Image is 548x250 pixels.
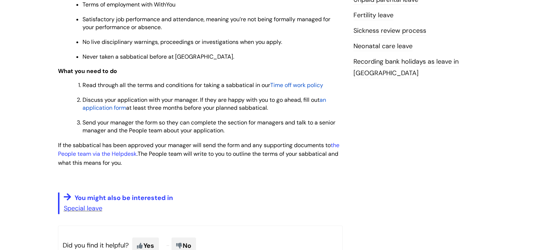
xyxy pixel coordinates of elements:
[83,1,175,8] span: Terms of employment with WithYou
[126,104,268,112] span: at least three months before your planned sabbatical.
[83,38,282,46] span: No live disciplinary warnings, proceedings or investigations when you apply.
[353,26,426,36] a: Sickness review process
[83,81,270,89] span: Read through all the terms and conditions for taking a sabbatical in our
[83,96,320,104] span: Discuss your application with your manager. If they are happy with you to go ahead, fill out
[58,67,117,75] span: What you need to do
[83,96,326,112] a: an application form
[83,53,234,60] span: Never taken a sabbatical before at [GEOGRAPHIC_DATA].
[75,194,173,202] span: You might also be interested in
[353,57,459,78] a: Recording bank holidays as leave in [GEOGRAPHIC_DATA]
[83,15,330,31] span: Satisfactory job performance and attendance, meaning you’re not being formally managed for your p...
[83,119,335,134] span: Send your manager the form so they can complete the section for managers and talk to a senior man...
[64,204,102,213] a: Special leave
[270,81,323,89] a: Time off work policy
[58,150,338,167] span: The People team will write to you to outline the terms of your sabbatical and what this means for...
[353,42,413,51] a: Neonatal care leave
[58,141,339,158] span: If the sabbatical has been approved your manager will send the form and any supporting documents ...
[353,11,393,20] a: Fertility leave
